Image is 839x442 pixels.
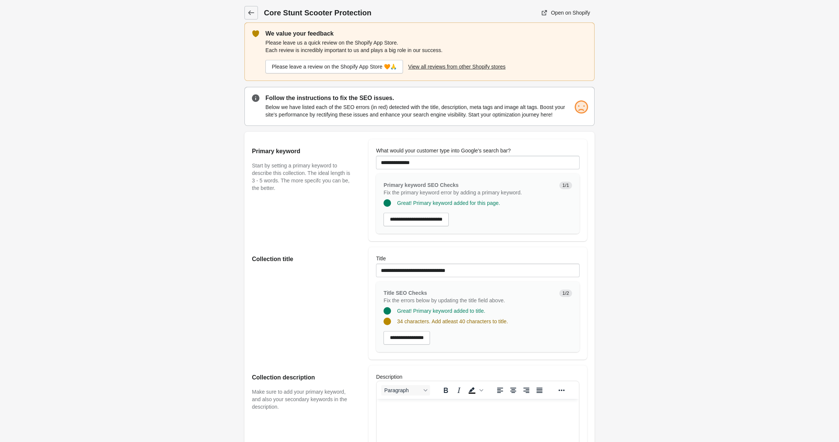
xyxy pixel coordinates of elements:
span: 1/2 [559,290,572,297]
a: Open on Shopify [538,6,595,19]
div: View all reviews from other Shopify stores [408,64,506,70]
a: View all reviews from other Shopify stores [405,60,509,73]
span: 1/1 [559,182,572,189]
p: Please leave us a quick review on the Shopify App Store. [265,39,579,46]
label: What would your customer type into Google's search bar? [376,147,511,154]
img: sad.png [574,100,589,115]
p: Fix the errors below by updating the title field above. [384,297,553,304]
h2: Collection description [252,373,354,382]
span: Great! Primary keyword added to title. [397,308,485,314]
h1: Core Stunt Scooter Protection [264,7,451,18]
span: Primary keyword SEO Checks [384,182,458,188]
div: Open on Shopify [551,10,590,16]
button: Align right [520,385,533,396]
p: We value your feedback [265,29,579,38]
p: Fix the primary keyword error by adding a primary keyword. [384,189,553,196]
button: Align center [507,385,520,396]
button: Reveal or hide additional toolbar items [555,385,568,396]
h2: Primary keyword [252,147,354,156]
label: Title [376,255,386,262]
span: 34 characters. Add atleast 40 characters to title. [397,318,508,324]
p: Below we have listed each of the SEO errors (in red) detected with the title, description, meta t... [265,103,587,118]
button: Blocks [381,385,430,396]
div: Please leave a review on the Shopify App Store 🧡🙏 [272,64,397,70]
button: Bold [439,385,452,396]
span: Title SEO Checks [384,290,427,296]
p: Follow the instructions to fix the SEO issues. [265,94,587,103]
p: Start by setting a primary keyword to describe this collection. The ideal length is 3 - 5 words. ... [252,162,354,192]
div: Background color [466,385,484,396]
p: Each review is incredibly important to us and plays a big role in our success. [265,46,579,54]
button: Justify [533,385,546,396]
button: Align left [494,385,506,396]
a: Please leave a review on the Shopify App Store 🧡🙏 [265,60,403,73]
h2: Collection title [252,255,354,264]
span: Great! Primary keyword added for this page. [397,200,500,206]
p: Make sure to add your primary keyword, and also your secondary keywords in the description. [252,388,354,411]
span: Paragraph [384,387,421,393]
button: Italic [452,385,465,396]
